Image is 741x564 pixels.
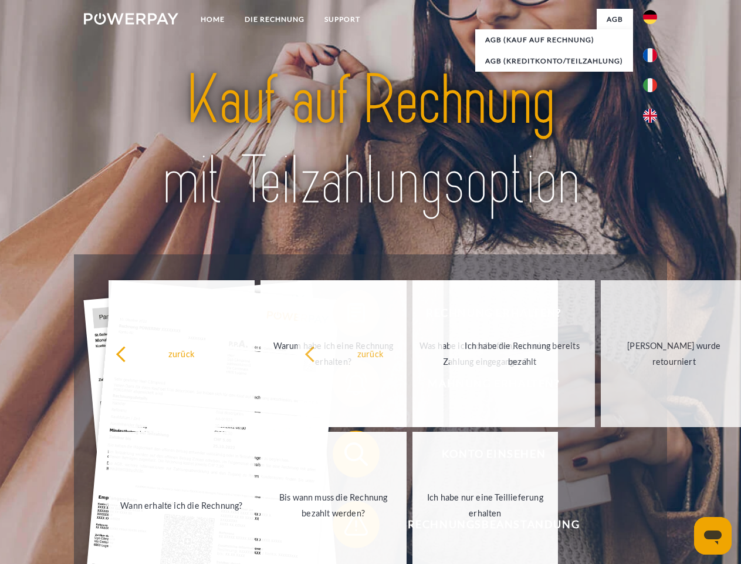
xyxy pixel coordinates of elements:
[235,9,314,30] a: DIE RECHNUNG
[643,109,657,123] img: en
[475,51,633,72] a: AGB (Kreditkonto/Teilzahlung)
[112,56,629,225] img: title-powerpay_de.svg
[608,338,740,370] div: [PERSON_NAME] wurde retourniert
[268,489,400,521] div: Bis wann muss die Rechnung bezahlt werden?
[304,345,437,361] div: zurück
[597,9,633,30] a: agb
[643,78,657,92] img: it
[643,10,657,24] img: de
[116,345,248,361] div: zurück
[116,497,248,513] div: Wann erhalte ich die Rechnung?
[191,9,235,30] a: Home
[475,29,633,51] a: AGB (Kauf auf Rechnung)
[643,48,657,62] img: fr
[694,517,732,555] iframe: Schaltfläche zum Öffnen des Messaging-Fensters
[456,338,588,370] div: Ich habe die Rechnung bereits bezahlt
[419,489,551,521] div: Ich habe nur eine Teillieferung erhalten
[314,9,370,30] a: SUPPORT
[84,13,178,25] img: logo-powerpay-white.svg
[268,338,400,370] div: Warum habe ich eine Rechnung erhalten?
